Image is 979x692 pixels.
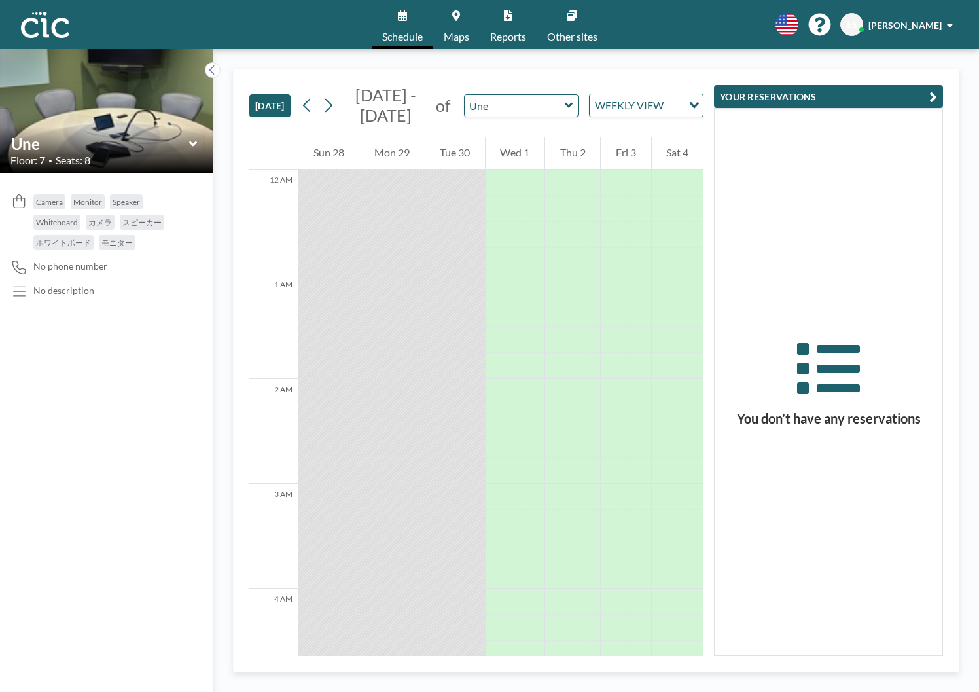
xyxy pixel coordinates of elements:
[715,410,942,427] h3: You don’t have any reservations
[11,134,189,153] input: Une
[36,197,63,207] span: Camera
[444,31,469,42] span: Maps
[382,31,423,42] span: Schedule
[249,379,298,484] div: 2 AM
[667,97,681,114] input: Search for option
[359,137,424,170] div: Mon 29
[714,85,943,108] button: YOUR RESERVATIONS
[73,197,102,207] span: Monitor
[122,217,162,227] span: スピーカー
[249,274,298,379] div: 1 AM
[592,97,666,114] span: WEEKLY VIEW
[56,154,90,167] span: Seats: 8
[249,484,298,589] div: 3 AM
[298,137,359,170] div: Sun 28
[33,261,107,272] span: No phone number
[48,156,52,165] span: •
[21,12,69,38] img: organization-logo
[101,238,133,247] span: モニター
[33,285,94,297] div: No description
[465,95,565,117] input: Une
[36,238,91,247] span: ホワイトボード
[113,197,140,207] span: Speaker
[10,154,45,167] span: Floor: 7
[547,31,597,42] span: Other sites
[590,94,703,117] div: Search for option
[868,20,942,31] span: [PERSON_NAME]
[249,94,291,117] button: [DATE]
[652,137,703,170] div: Sat 4
[847,19,857,31] span: ES
[36,217,78,227] span: Whiteboard
[436,96,450,116] span: of
[490,31,526,42] span: Reports
[425,137,485,170] div: Tue 30
[88,217,112,227] span: カメラ
[249,170,298,274] div: 12 AM
[355,85,416,125] span: [DATE] - [DATE]
[545,137,600,170] div: Thu 2
[601,137,650,170] div: Fri 3
[486,137,544,170] div: Wed 1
